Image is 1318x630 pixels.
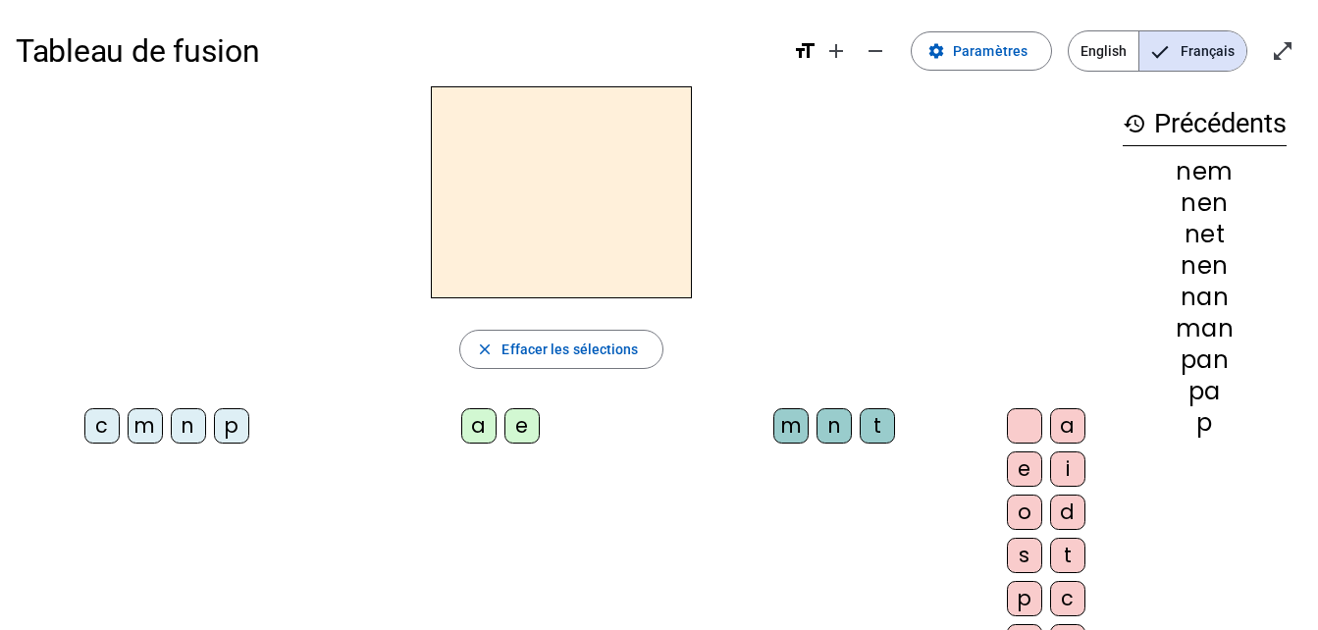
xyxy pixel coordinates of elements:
div: pan [1123,348,1287,372]
mat-icon: remove [864,39,887,63]
div: c [1050,581,1085,616]
span: Effacer les sélections [501,338,638,361]
mat-icon: history [1123,112,1146,135]
div: m [128,408,163,444]
div: e [504,408,540,444]
span: Paramètres [953,39,1028,63]
h1: Tableau de fusion [16,20,777,82]
mat-icon: open_in_full [1271,39,1294,63]
div: a [461,408,497,444]
div: n [171,408,206,444]
div: s [1007,538,1042,573]
div: n [817,408,852,444]
mat-icon: settings [927,42,945,60]
div: m [773,408,809,444]
div: i [1050,451,1085,487]
span: Français [1139,31,1246,71]
div: net [1123,223,1287,246]
button: Effacer les sélections [459,330,662,369]
h3: Précédents [1123,102,1287,146]
div: nen [1123,254,1287,278]
span: English [1069,31,1138,71]
div: nem [1123,160,1287,184]
div: c [84,408,120,444]
div: t [1050,538,1085,573]
div: pa [1123,380,1287,403]
div: t [860,408,895,444]
div: o [1007,495,1042,530]
mat-icon: close [476,341,494,358]
div: man [1123,317,1287,341]
div: a [1050,408,1085,444]
div: d [1050,495,1085,530]
button: Augmenter la taille de la police [817,31,856,71]
mat-button-toggle-group: Language selection [1068,30,1247,72]
div: nen [1123,191,1287,215]
div: nan [1123,286,1287,309]
mat-icon: add [824,39,848,63]
button: Diminuer la taille de la police [856,31,895,71]
div: p [214,408,249,444]
button: Paramètres [911,31,1052,71]
button: Entrer en plein écran [1263,31,1302,71]
mat-icon: format_size [793,39,817,63]
div: p [1007,581,1042,616]
div: p [1123,411,1287,435]
div: e [1007,451,1042,487]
